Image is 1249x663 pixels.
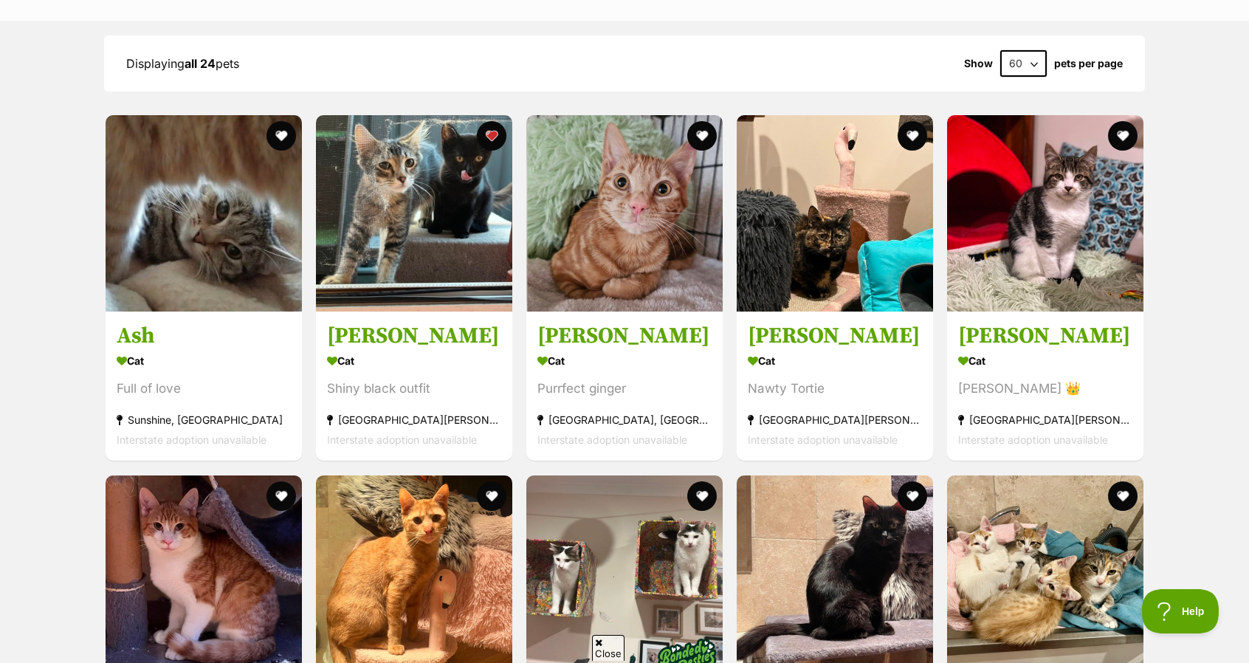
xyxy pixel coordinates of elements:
[737,115,933,312] img: Bickford
[327,410,501,430] div: [GEOGRAPHIC_DATA][PERSON_NAME][GEOGRAPHIC_DATA]
[117,379,291,399] div: Full of love
[537,434,687,447] span: Interstate adoption unavailable
[748,379,922,399] div: Nawty Tortie
[185,56,216,71] strong: all 24
[526,115,723,312] img: Lance
[117,323,291,351] h3: Ash
[737,312,933,461] a: [PERSON_NAME] Cat Nawty Tortie [GEOGRAPHIC_DATA][PERSON_NAME][GEOGRAPHIC_DATA] Interstate adoptio...
[1142,589,1219,633] iframe: Help Scout Beacon - Open
[477,481,506,511] button: favourite
[526,312,723,461] a: [PERSON_NAME] Cat Purrfect ginger [GEOGRAPHIC_DATA], [GEOGRAPHIC_DATA] Interstate adoption unavai...
[117,410,291,430] div: Sunshine, [GEOGRAPHIC_DATA]
[327,351,501,372] div: Cat
[748,434,898,447] span: Interstate adoption unavailable
[958,410,1132,430] div: [GEOGRAPHIC_DATA][PERSON_NAME][GEOGRAPHIC_DATA]
[106,312,302,461] a: Ash Cat Full of love Sunshine, [GEOGRAPHIC_DATA] Interstate adoption unavailable favourite
[537,410,712,430] div: [GEOGRAPHIC_DATA], [GEOGRAPHIC_DATA]
[958,379,1132,399] div: [PERSON_NAME] 👑
[266,481,296,511] button: favourite
[316,312,512,461] a: [PERSON_NAME] Cat Shiny black outfit [GEOGRAPHIC_DATA][PERSON_NAME][GEOGRAPHIC_DATA] Interstate a...
[1108,481,1138,511] button: favourite
[117,351,291,372] div: Cat
[592,635,624,661] span: Close
[958,323,1132,351] h3: [PERSON_NAME]
[537,351,712,372] div: Cat
[106,115,302,312] img: Ash
[958,351,1132,372] div: Cat
[126,56,239,71] span: Displaying pets
[687,121,717,151] button: favourite
[327,434,477,447] span: Interstate adoption unavailable
[748,410,922,430] div: [GEOGRAPHIC_DATA][PERSON_NAME][GEOGRAPHIC_DATA]
[947,312,1143,461] a: [PERSON_NAME] Cat [PERSON_NAME] 👑 [GEOGRAPHIC_DATA][PERSON_NAME][GEOGRAPHIC_DATA] Interstate adop...
[748,351,922,372] div: Cat
[477,121,506,151] button: favourite
[898,481,927,511] button: favourite
[958,434,1108,447] span: Interstate adoption unavailable
[316,115,512,312] img: Penny
[537,323,712,351] h3: [PERSON_NAME]
[1108,121,1138,151] button: favourite
[537,379,712,399] div: Purrfect ginger
[964,58,993,69] span: Show
[266,121,296,151] button: favourite
[117,434,266,447] span: Interstate adoption unavailable
[1054,58,1123,69] label: pets per page
[327,323,501,351] h3: [PERSON_NAME]
[687,481,717,511] button: favourite
[898,121,927,151] button: favourite
[327,379,501,399] div: Shiny black outfit
[748,323,922,351] h3: [PERSON_NAME]
[947,115,1143,312] img: Kingsley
